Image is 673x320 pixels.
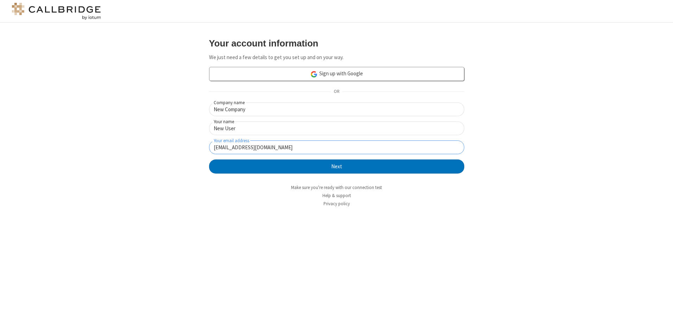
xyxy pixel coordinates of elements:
[209,38,464,48] h3: Your account information
[291,184,382,190] a: Make sure you're ready with our connection test
[209,102,464,116] input: Company name
[322,193,351,199] a: Help & support
[209,54,464,62] p: We just need a few details to get you set up and on your way.
[323,201,350,207] a: Privacy policy
[11,3,102,20] img: logo@2x.png
[209,67,464,81] a: Sign up with Google
[209,121,464,135] input: Your name
[209,140,464,154] input: Your email address
[310,70,318,78] img: google-icon.png
[331,87,342,97] span: OR
[209,159,464,174] button: Next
